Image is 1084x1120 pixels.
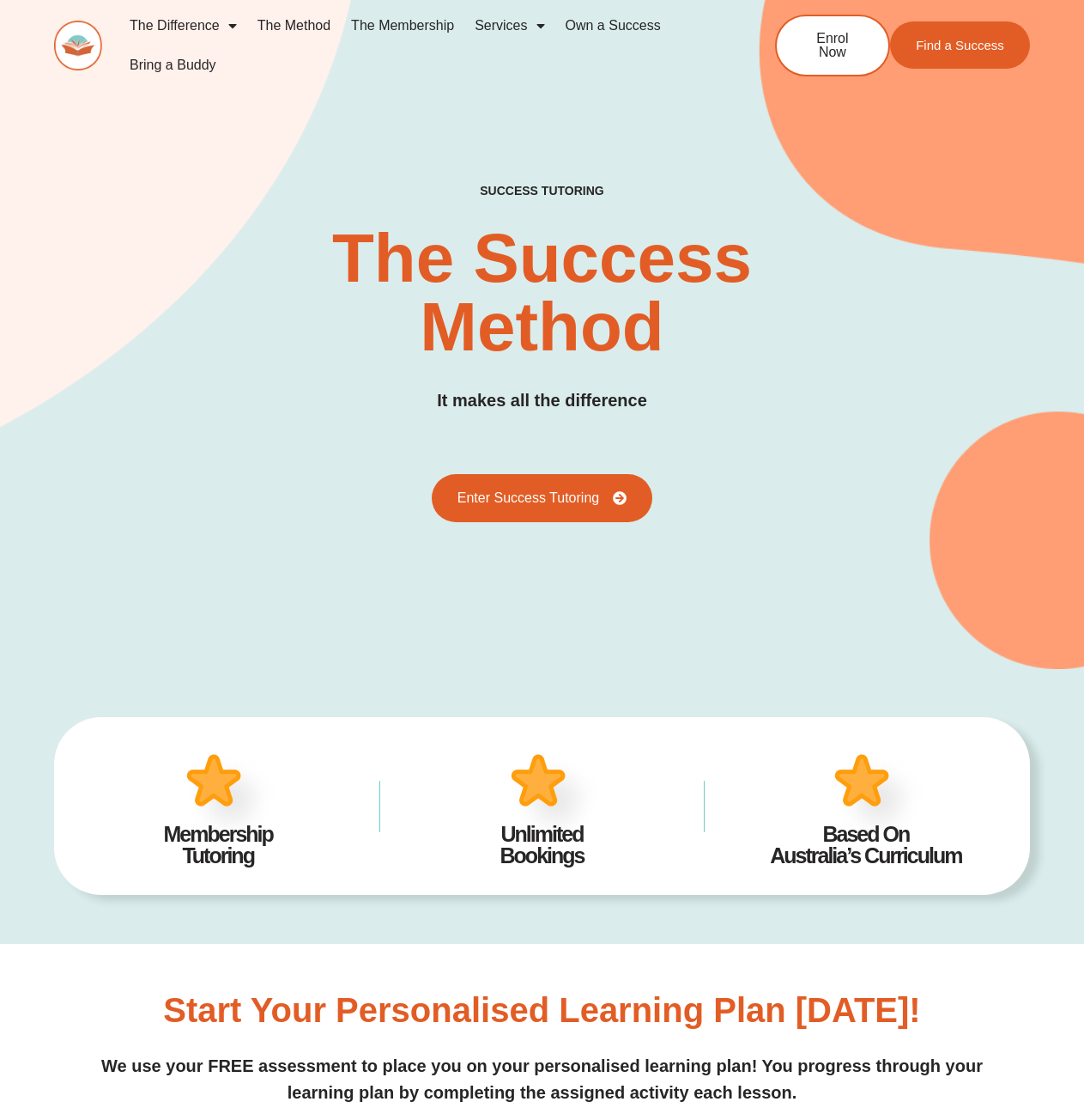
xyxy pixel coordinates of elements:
[54,1053,1030,1106] p: We use your FREE assessment to place you on your personalised learning plan! You progress through...
[730,824,1002,867] h4: Based On Australia’s Curriculum
[464,6,554,46] a: Services
[555,6,671,46] a: Own a Success
[437,387,647,414] h3: It makes all the difference
[998,1038,1084,1120] iframe: Chat Widget
[802,32,863,59] span: Enrol Now
[119,46,227,85] a: Bring a Buddy
[119,6,719,85] nav: Menu
[890,21,1030,69] a: Find a Success
[321,224,762,362] h2: The Success Method
[82,824,354,867] h4: Membership Tutoring
[432,474,652,522] a: Enter Success Tutoring
[247,6,341,46] a: The Method
[397,184,687,198] h4: SUCCESS TUTORING​
[341,6,464,46] a: The Membership
[916,39,1004,52] span: Find a Success
[119,6,247,46] a: The Difference
[406,824,678,867] h4: Unlimited Bookings
[163,993,920,1027] h3: Start your personalised learning plan [DATE]!
[457,491,599,505] span: Enter Success Tutoring
[775,15,890,76] a: Enrol Now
